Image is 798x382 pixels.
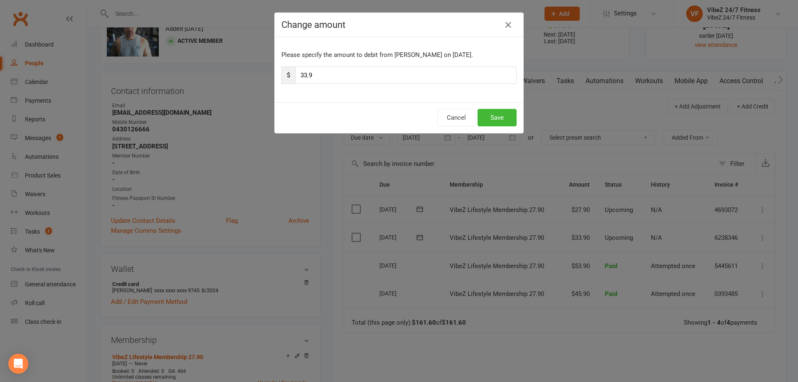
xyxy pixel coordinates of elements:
button: Cancel [437,109,475,126]
div: Open Intercom Messenger [8,354,28,374]
button: Close [502,18,515,32]
span: $ [281,67,295,84]
p: Please specify the amount to debit from [PERSON_NAME] on [DATE]. [281,50,517,60]
h4: Change amount [281,20,517,30]
button: Save [478,109,517,126]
